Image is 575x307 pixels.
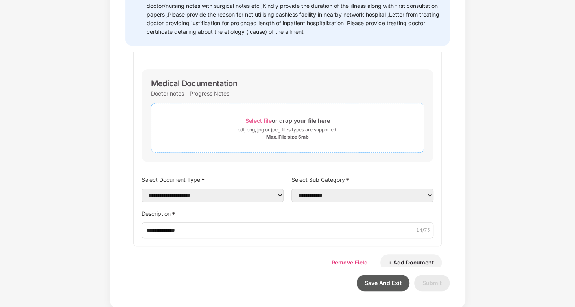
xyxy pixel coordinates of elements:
[357,275,409,291] button: Save And Exit
[151,88,229,99] div: Doctor notes - Progress Notes
[414,275,450,291] button: Submit
[416,227,430,234] span: 14 /75
[142,208,433,219] label: Description
[365,279,402,286] span: Save And Exit
[245,117,272,124] span: Select file
[245,115,330,126] div: or drop your file here
[291,174,433,185] label: Select Sub Category
[422,279,442,286] span: Submit
[151,109,424,146] span: Select fileor drop your file herepdf, png, jpg or jpeg files types are supported.Max. File size 5mb
[238,126,337,134] div: pdf, png, jpg or jpeg files types are supported.
[142,174,284,185] label: Select Document Type
[380,254,442,271] button: + Add Document
[266,134,309,140] div: Max. File size 5mb
[324,254,376,271] button: Remove Field
[151,79,237,88] div: Medical Documentation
